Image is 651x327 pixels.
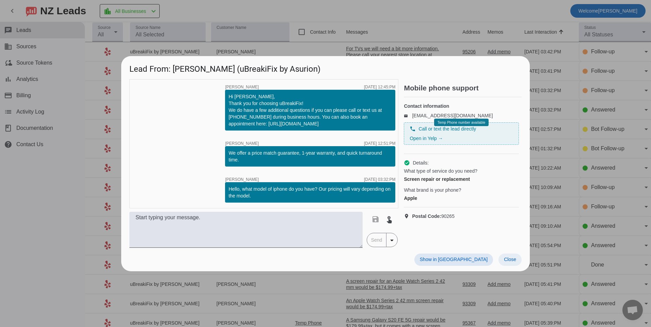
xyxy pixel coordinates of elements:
span: Close [504,257,516,262]
a: [EMAIL_ADDRESS][DOMAIN_NAME] [412,113,493,118]
span: Temp Phone number available [438,121,485,124]
div: Apple [404,195,519,202]
strong: Postal Code: [412,213,441,219]
div: Hi [PERSON_NAME], Thank you for choosing uBreakiFix! We do have a few additional questions if you... [228,93,392,127]
mat-icon: phone [410,126,416,132]
span: What type of service do you need? [404,168,477,174]
button: Show in [GEOGRAPHIC_DATA] [414,254,493,266]
div: Screen repair or replacement [404,176,519,183]
mat-icon: email [404,114,412,117]
span: Call or text the lead directly [418,125,476,132]
div: Hello, what model of iphone do you have? Our pricing will vary depending on the model. [228,186,392,199]
span: [PERSON_NAME] [225,141,259,145]
button: Close [498,254,522,266]
span: Show in [GEOGRAPHIC_DATA] [420,257,488,262]
mat-icon: arrow_drop_down [388,236,396,244]
a: Open in Yelp → [410,136,443,141]
mat-icon: check_circle [404,160,410,166]
span: Details: [413,159,429,166]
h1: Lead From: [PERSON_NAME] (uBreakiFix by Asurion) [121,56,530,79]
div: We offer a price match guarantee, 1-year warranty, and quick turnaround time. ​ [228,150,392,163]
span: What brand is your phone? [404,187,461,193]
div: [DATE] 12:45:PM [364,85,395,89]
h4: Contact information [404,103,519,109]
div: [DATE] 12:51:PM [364,141,395,145]
mat-icon: touch_app [385,215,393,223]
span: 90265 [412,213,455,220]
div: [DATE] 03:32:PM [364,177,395,182]
mat-icon: location_on [404,213,412,219]
span: [PERSON_NAME] [225,85,259,89]
h2: Mobile phone support [404,85,522,91]
span: [PERSON_NAME] [225,177,259,182]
